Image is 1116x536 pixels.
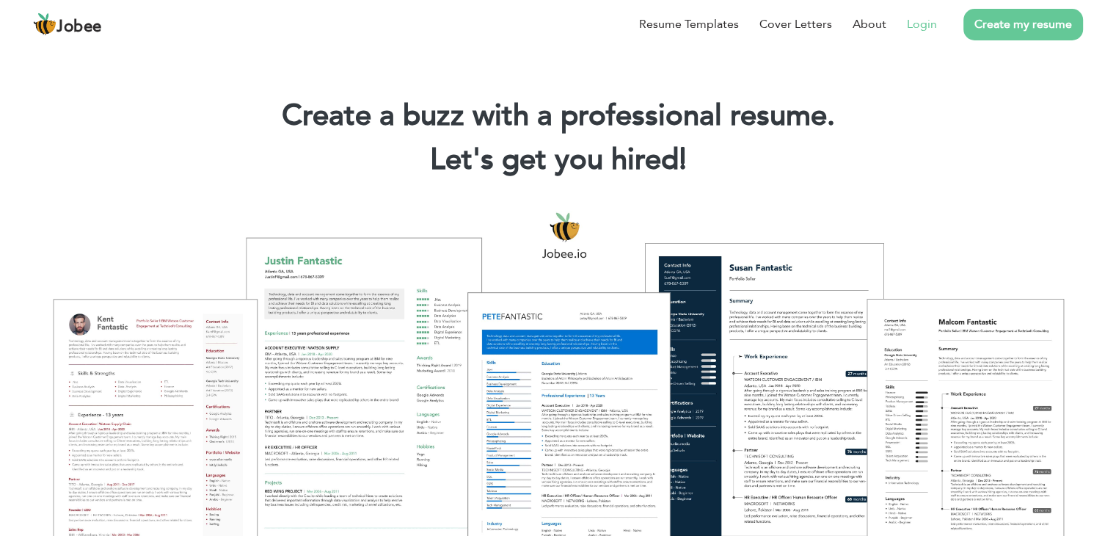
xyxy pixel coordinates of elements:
[40,85,51,97] img: tab_domain_overview_orange.svg
[23,38,35,50] img: website_grey.svg
[23,23,35,35] img: logo_orange.svg
[679,140,686,180] span: |
[22,97,1094,135] h1: Create a buzz with a professional resume.
[146,85,158,97] img: tab_keywords_by_traffic_grey.svg
[56,87,131,96] div: Domain Overview
[33,12,56,36] img: jobee.io
[41,23,72,35] div: v 4.0.22
[963,9,1083,40] a: Create my resume
[56,19,102,35] span: Jobee
[907,15,937,33] a: Login
[33,12,102,36] a: Jobee
[853,15,886,33] a: About
[759,15,832,33] a: Cover Letters
[22,141,1094,179] h2: Let's
[639,15,739,33] a: Resume Templates
[502,140,687,180] span: get you hired!
[162,87,247,96] div: Keywords by Traffic
[38,38,161,50] div: Domain: [DOMAIN_NAME]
